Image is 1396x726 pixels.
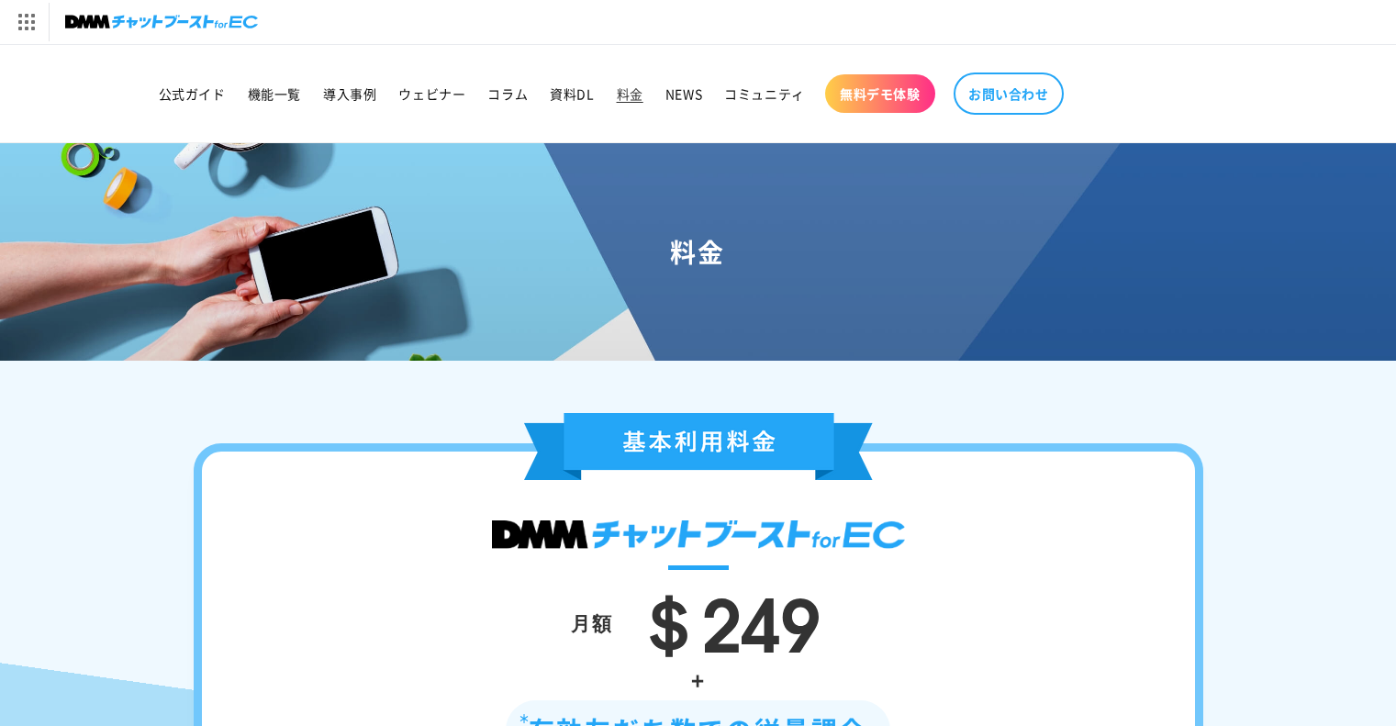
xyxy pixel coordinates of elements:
span: 公式ガイド [159,85,226,102]
span: NEWS [665,85,702,102]
a: ウェビナー [387,74,476,113]
span: ＄249 [631,564,821,673]
a: 導入事例 [312,74,387,113]
span: 無料デモ体験 [840,85,921,102]
a: お問い合わせ [954,73,1064,115]
a: 無料デモ体験 [825,74,935,113]
span: 機能一覧 [248,85,301,102]
img: 基本利用料金 [524,413,873,480]
img: チャットブーストforEC [65,9,258,35]
a: 資料DL [539,74,605,113]
span: 導入事例 [323,85,376,102]
a: コラム [476,74,539,113]
img: サービス [3,3,49,41]
span: お問い合わせ [968,85,1049,102]
a: NEWS [654,74,713,113]
a: コミュニティ [713,74,816,113]
a: 機能一覧 [237,74,312,113]
span: コラム [487,85,528,102]
div: + [257,660,1140,699]
div: 月額 [571,605,613,640]
span: 資料DL [550,85,594,102]
a: 公式ガイド [148,74,237,113]
span: ウェビナー [398,85,465,102]
span: 料金 [617,85,643,102]
h1: 料金 [22,235,1374,268]
a: 料金 [606,74,654,113]
span: コミュニティ [724,85,805,102]
img: DMMチャットブースト [492,520,905,549]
